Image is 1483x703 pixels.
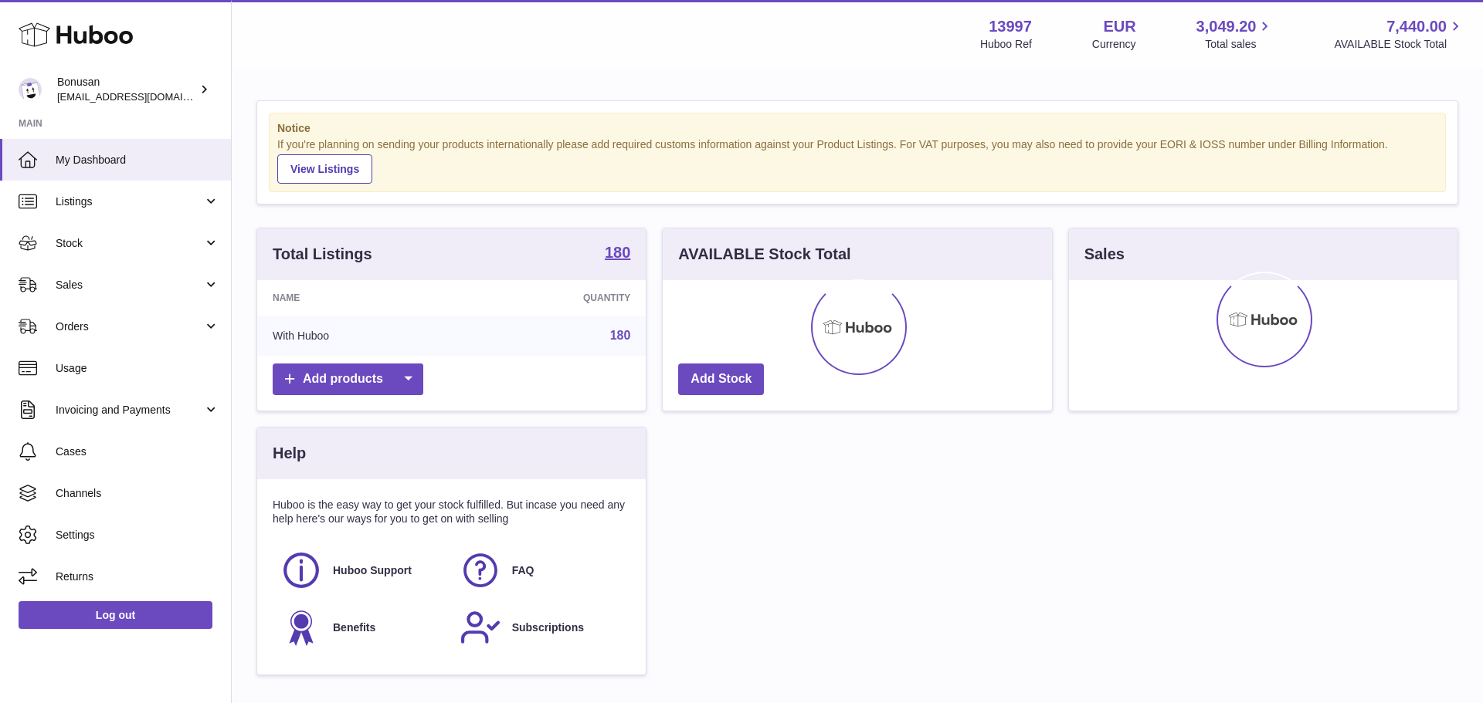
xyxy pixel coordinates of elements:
span: Channels [56,486,219,501]
span: Listings [56,194,203,209]
span: Usage [56,361,219,376]
span: Invoicing and Payments [56,403,203,417]
a: 3,049.20 Total sales [1196,16,1274,52]
div: If you're planning on sending your products internationally please add required customs informati... [277,137,1437,184]
span: Sales [56,278,203,292]
a: 180 [605,245,630,263]
p: Huboo is the easy way to get your stock fulfilled. But incase you need any help here's our ways f... [273,498,630,527]
a: Huboo Support [280,549,444,591]
span: Returns [56,569,219,584]
h3: AVAILABLE Stock Total [678,244,850,265]
h3: Sales [1084,244,1125,265]
strong: EUR [1103,16,1135,37]
th: Name [257,280,463,316]
span: Orders [56,319,203,334]
strong: Notice [277,121,1437,136]
span: Subscriptions [512,620,584,635]
span: My Dashboard [56,153,219,167]
a: 180 [610,329,631,342]
strong: 13997 [989,16,1032,37]
td: With Huboo [257,316,463,356]
th: Quantity [463,280,646,316]
div: Currency [1092,37,1136,52]
a: Add products [273,363,423,395]
a: Add Stock [678,363,764,395]
span: FAQ [512,563,534,578]
span: 7,440.00 [1386,16,1447,37]
a: FAQ [460,549,623,591]
a: Benefits [280,607,444,648]
span: Benefits [333,620,375,635]
div: Bonusan [57,75,196,104]
a: Subscriptions [460,607,623,648]
a: 7,440.00 AVAILABLE Stock Total [1334,16,1464,52]
span: Stock [56,236,203,251]
a: Log out [19,601,212,629]
span: [EMAIL_ADDRESS][DOMAIN_NAME] [57,90,227,103]
span: Huboo Support [333,563,412,578]
strong: 180 [605,245,630,260]
span: Settings [56,528,219,542]
h3: Total Listings [273,244,372,265]
span: AVAILABLE Stock Total [1334,37,1464,52]
span: 3,049.20 [1196,16,1257,37]
div: Huboo Ref [980,37,1032,52]
h3: Help [273,443,306,464]
span: Total sales [1205,37,1274,52]
span: Cases [56,444,219,459]
a: View Listings [277,154,372,184]
img: internalAdmin-13997@internal.huboo.com [19,78,42,101]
